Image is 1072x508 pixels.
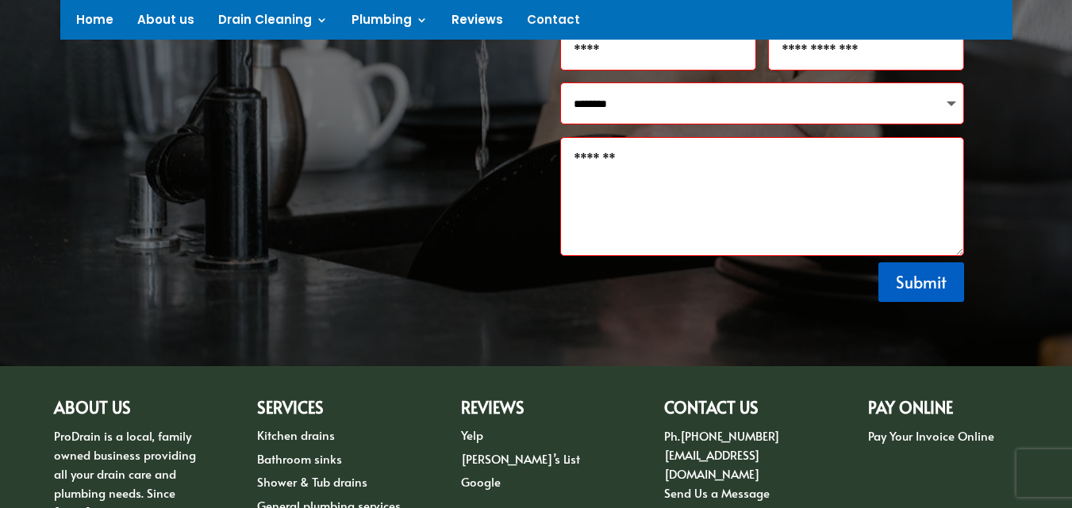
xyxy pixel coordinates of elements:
h2: ABOUT US [54,399,205,424]
h2: CONTACT US [664,399,815,424]
h2: Reviews [461,399,612,424]
a: Yelp [461,426,483,443]
a: Shower & Tub drains [257,473,367,490]
h2: PAY ONLINE [868,399,1019,424]
a: Drain Cleaning [218,14,328,32]
a: Reviews [451,14,503,32]
a: About us [137,14,194,32]
h2: Services [257,399,408,424]
a: Send Us a Message [664,484,770,501]
a: Home [76,14,113,32]
a: Plumbing [352,14,428,32]
a: [PHONE_NUMBER] [680,427,780,444]
a: Contact [527,14,580,32]
a: Google [461,473,501,490]
span: Ph. [664,427,680,444]
a: Kitchen drains [257,426,335,443]
a: [PERSON_NAME]’s List [461,450,580,467]
a: Pay Your Invoice Online [868,427,994,444]
a: Bathroom sinks [257,450,342,467]
a: [EMAIL_ADDRESS][DOMAIN_NAME] [664,446,760,482]
button: Submit [878,262,964,302]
